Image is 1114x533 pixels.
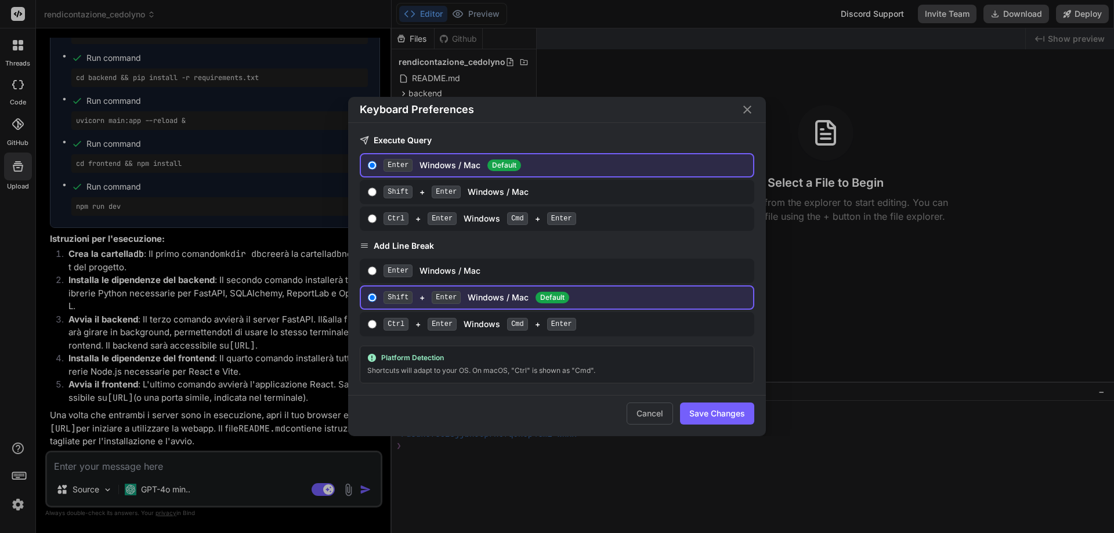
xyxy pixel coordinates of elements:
span: Enter [428,318,457,331]
input: EnterWindows / Mac Default [368,161,377,170]
span: Shift [384,291,413,304]
div: Platform Detection [367,353,747,362]
input: Shift+EnterWindows / MacDefault [368,293,377,302]
div: + Windows + [384,212,748,225]
button: Save Changes [680,403,754,425]
span: Enter [432,186,461,198]
span: Enter [384,159,413,172]
span: Default [536,292,569,303]
span: Cmd [507,212,528,225]
span: Enter [432,291,461,304]
div: Shortcuts will adapt to your OS. On macOS, "Ctrl" is shown as "Cmd". [367,365,747,376]
h3: Add Line Break [360,240,754,252]
div: + Windows + [384,318,748,331]
span: Shift [384,186,413,198]
h2: Keyboard Preferences [360,101,474,118]
span: Enter [384,264,413,277]
span: Ctrl [384,212,408,225]
button: Cancel [627,403,673,425]
button: Close [740,103,754,117]
div: Windows / Mac [384,264,748,277]
div: + Windows / Mac [384,186,748,198]
span: Enter [547,318,576,331]
span: Ctrl [384,318,408,331]
input: EnterWindows / Mac [368,266,377,275]
div: + Windows / Mac [384,291,748,304]
h3: Execute Query [360,135,754,146]
input: Ctrl+Enter Windows Cmd+Enter [368,320,377,329]
div: Windows / Mac [384,159,748,172]
span: Enter [547,212,576,225]
span: Enter [428,212,457,225]
input: Ctrl+Enter Windows Cmd+Enter [368,214,377,223]
input: Shift+EnterWindows / Mac [368,187,377,197]
span: Cmd [507,318,528,331]
span: Default [487,159,521,171]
